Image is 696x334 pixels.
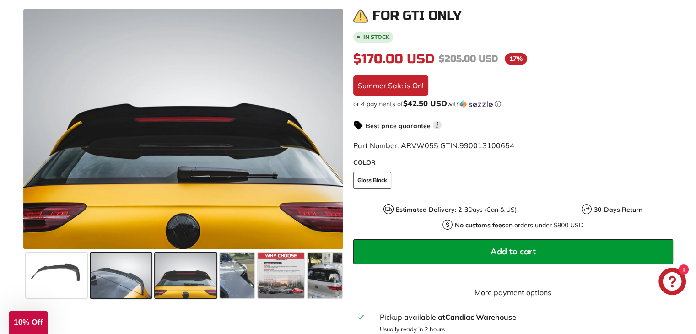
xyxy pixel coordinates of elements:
[433,121,442,129] span: i
[353,141,514,150] span: Part Number: ARVW055 GTIN:
[9,311,48,334] div: 10% Off
[460,100,493,108] img: Sezzle
[459,141,514,150] span: 990013100654
[353,239,673,264] button: Add to cart
[14,318,43,327] span: 10% Off
[445,312,516,322] strong: Candiac Warehouse
[363,34,389,40] b: In stock
[439,53,498,65] span: $205.00 USD
[379,312,667,323] div: Pickup available at
[491,246,536,257] span: Add to cart
[594,205,642,214] strong: 30-Days Return
[396,205,468,214] strong: Estimated Delivery: 2-3
[505,53,527,65] span: 17%
[372,9,462,23] h3: For GTI only
[353,99,673,108] div: or 4 payments of with
[455,221,583,230] p: on orders under $800 USD
[353,99,673,108] div: or 4 payments of$42.50 USDwithSezzle Click to learn more about Sezzle
[353,75,428,96] div: Summer Sale is On!
[353,51,434,67] span: $170.00 USD
[353,158,673,167] label: COLOR
[396,205,517,215] p: Days (Can & US)
[353,287,673,298] a: More payment options
[403,98,447,108] span: $42.50 USD
[379,325,667,334] p: Usually ready in 2 hours
[656,268,689,297] inbox-online-store-chat: Shopify online store chat
[366,122,431,130] strong: Best price guarantee
[455,221,505,229] strong: No customs fees
[353,9,368,23] img: warning.png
